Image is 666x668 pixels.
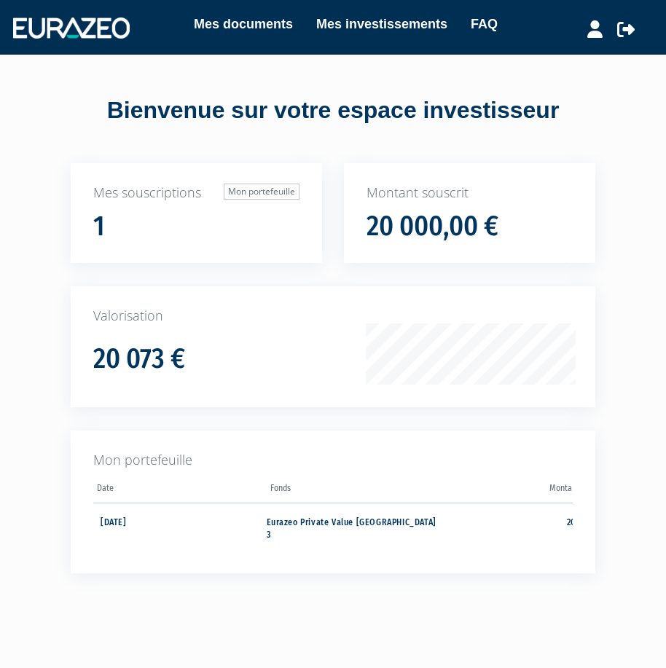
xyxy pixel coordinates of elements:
p: Mes souscriptions [93,184,299,203]
th: Montant souscrit [439,479,613,503]
p: Mon portefeuille [93,451,573,470]
a: Mon portefeuille [224,184,299,200]
h1: 20 073 € [93,344,185,374]
h1: 20 000,00 € [367,211,498,242]
a: Mes documents [194,14,293,34]
td: 20 000,00 € [439,503,613,551]
img: 1732889491-logotype_eurazeo_blanc_rvb.png [13,17,130,38]
h1: 1 [93,211,105,242]
td: [DATE] [93,503,267,551]
p: Montant souscrit [367,184,573,203]
p: Valorisation [93,307,573,326]
td: Eurazeo Private Value [GEOGRAPHIC_DATA] 3 [267,503,440,551]
th: Date [93,479,267,503]
a: Mes investissements [316,14,447,34]
div: Bienvenue sur votre espace investisseur [11,94,655,127]
th: Fonds [267,479,440,503]
a: FAQ [471,14,498,34]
